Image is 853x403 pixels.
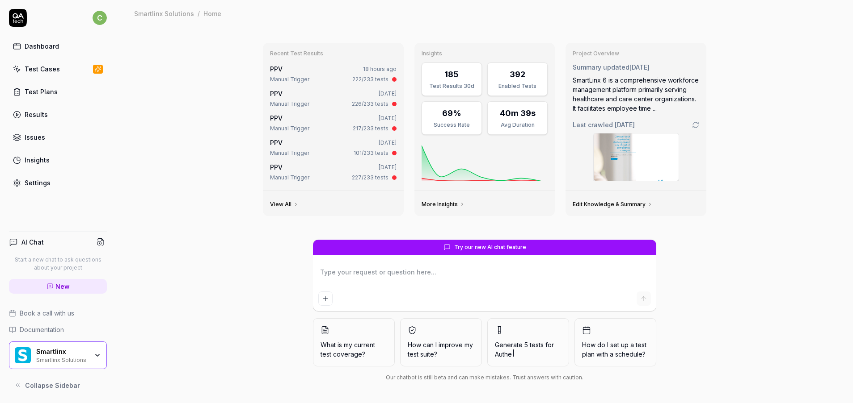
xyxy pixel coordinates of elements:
img: Screenshot [594,133,679,181]
img: Smartlinx Logo [15,347,31,363]
div: Results [25,110,48,119]
a: Issues [9,129,107,146]
div: 217/233 tests [353,125,388,133]
a: New [9,279,107,294]
div: Smartlinx Solutions [134,9,194,18]
button: What is my current test coverage? [313,318,395,366]
a: PPV [270,163,283,171]
button: Generate 5 tests forAuthe [487,318,569,366]
div: 222/233 tests [352,75,388,83]
time: [DATE] [629,63,650,71]
div: / [198,9,200,18]
div: Home [203,9,221,18]
time: 18 hours ago [363,66,397,72]
a: Test Plans [9,83,107,100]
span: Summary updated [573,63,629,71]
span: How can I improve my test suite? [408,340,474,359]
div: SmartLinx 6 is a comprehensive workforce management platform primarily serving healthcare and car... [573,75,699,113]
div: 69% [442,107,461,119]
a: Book a call with us [9,308,107,318]
div: 185 [444,68,459,80]
span: How do I set up a test plan with a schedule? [582,340,649,359]
div: Manual Trigger [270,174,309,182]
h3: Project Overview [573,50,699,57]
p: Start a new chat to ask questions about your project [9,256,107,272]
a: PPV [270,114,283,122]
time: [DATE] [615,121,635,129]
a: PPV[DATE]Manual Trigger217/233 tests [268,112,398,134]
a: Dashboard [9,37,107,55]
a: PPV [270,90,283,97]
button: Collapse Sidebar [9,376,107,394]
div: Insights [25,155,50,165]
div: 392 [510,68,525,80]
a: Results [9,106,107,123]
a: Test Cases [9,60,107,78]
a: Edit Knowledge & Summary [573,201,653,208]
a: Go to crawling settings [692,121,699,129]
div: Smartlinx [36,348,88,356]
span: What is my current test coverage? [321,340,387,359]
span: Try our new AI chat feature [454,243,526,251]
span: c [93,11,107,25]
div: Test Cases [25,64,60,74]
div: Manual Trigger [270,100,309,108]
div: Enabled Tests [493,82,542,90]
a: PPV[DATE]Manual Trigger227/233 tests [268,161,398,183]
div: Test Plans [25,87,58,96]
div: Smartlinx Solutions [36,356,88,363]
a: Documentation [9,325,107,334]
button: Add attachment [318,291,333,306]
time: [DATE] [379,115,397,121]
div: 101/233 tests [354,149,388,157]
time: [DATE] [379,139,397,146]
span: Generate 5 tests for [495,340,562,359]
h3: Recent Test Results [270,50,397,57]
time: [DATE] [379,164,397,170]
div: Avg Duration [493,121,542,129]
a: PPV [270,139,283,146]
a: Settings [9,174,107,191]
span: Collapse Sidebar [25,381,80,390]
span: Book a call with us [20,308,74,318]
div: Success Rate [427,121,476,129]
a: View All [270,201,299,208]
div: 40m 39s [500,107,536,119]
div: Manual Trigger [270,125,309,133]
div: 227/233 tests [352,174,388,182]
button: How do I set up a test plan with a schedule? [574,318,656,366]
span: New [55,282,70,291]
button: How can I improve my test suite? [400,318,482,366]
span: Last crawled [573,120,635,129]
a: PPV [270,65,283,73]
a: PPV[DATE]Manual Trigger101/233 tests [268,136,398,159]
button: Smartlinx LogoSmartlinxSmartlinx Solutions [9,341,107,369]
span: Documentation [20,325,64,334]
a: PPV[DATE]Manual Trigger226/233 tests [268,87,398,110]
div: Issues [25,133,45,142]
a: Insights [9,151,107,169]
a: PPV18 hours agoManual Trigger222/233 tests [268,62,398,85]
div: 226/233 tests [352,100,388,108]
a: More Insights [422,201,465,208]
div: Our chatbot is still beta and can make mistakes. Trust answers with caution. [313,374,656,382]
div: Manual Trigger [270,75,309,83]
div: Test Results 30d [427,82,476,90]
h4: AI Chat [21,237,44,247]
div: Dashboard [25,42,59,51]
div: Settings [25,178,51,187]
span: Authe [495,350,512,358]
time: [DATE] [379,90,397,97]
h3: Insights [422,50,548,57]
button: c [93,9,107,27]
div: Manual Trigger [270,149,309,157]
